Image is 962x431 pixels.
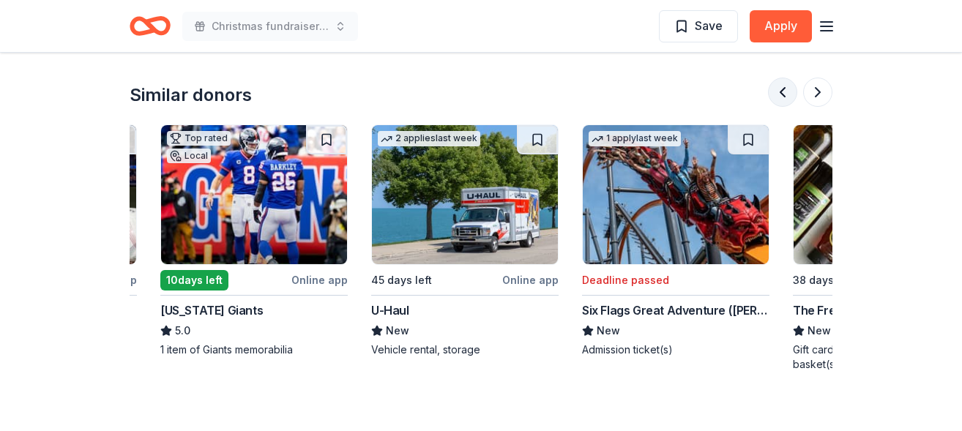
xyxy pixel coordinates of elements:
div: Similar donors [130,83,252,107]
div: Six Flags Great Adventure ([PERSON_NAME][GEOGRAPHIC_DATA]) [582,301,769,319]
img: Image for New York Giants [161,125,347,264]
button: Apply [750,10,812,42]
div: 45 days left [371,271,432,289]
div: Local [167,149,211,163]
div: 2 applies last week [378,131,480,146]
a: Image for U-Haul2 applieslast week45 days leftOnline appU-HaulNewVehicle rental, storage [371,124,559,357]
a: Image for New York GiantsTop ratedLocal10days leftOnline app[US_STATE] Giants5.01 item of Giants ... [160,124,348,357]
img: Image for Six Flags Great Adventure (Jackson Township) [583,125,769,264]
img: Image for U-Haul [372,125,558,264]
span: New [597,322,620,340]
span: Christmas fundraiser to help our individuals with food clothing and Hygiene supplies [212,18,329,35]
div: Admission ticket(s) [582,342,769,357]
div: U-Haul [371,301,409,319]
button: Save [659,10,738,42]
div: 1 apply last week [589,131,681,146]
span: 5.0 [175,322,190,340]
div: Online app [502,271,559,289]
span: New [808,322,831,340]
div: 38 days left [793,271,854,289]
button: Christmas fundraiser to help our individuals with food clothing and Hygiene supplies [182,12,358,41]
span: Save [695,16,723,35]
div: Top rated [167,131,231,146]
div: 1 item of Giants memorabilia [160,342,348,357]
div: The Fresh Market [793,301,891,319]
div: 10 days left [160,270,228,291]
div: Online app [291,271,348,289]
div: [US_STATE] Giants [160,301,263,319]
div: Vehicle rental, storage [371,342,559,357]
span: New [386,322,409,340]
a: Image for Six Flags Great Adventure (Jackson Township)1 applylast weekDeadline passedSix Flags Gr... [582,124,769,357]
a: Home [130,9,171,43]
div: Deadline passed [582,271,669,289]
